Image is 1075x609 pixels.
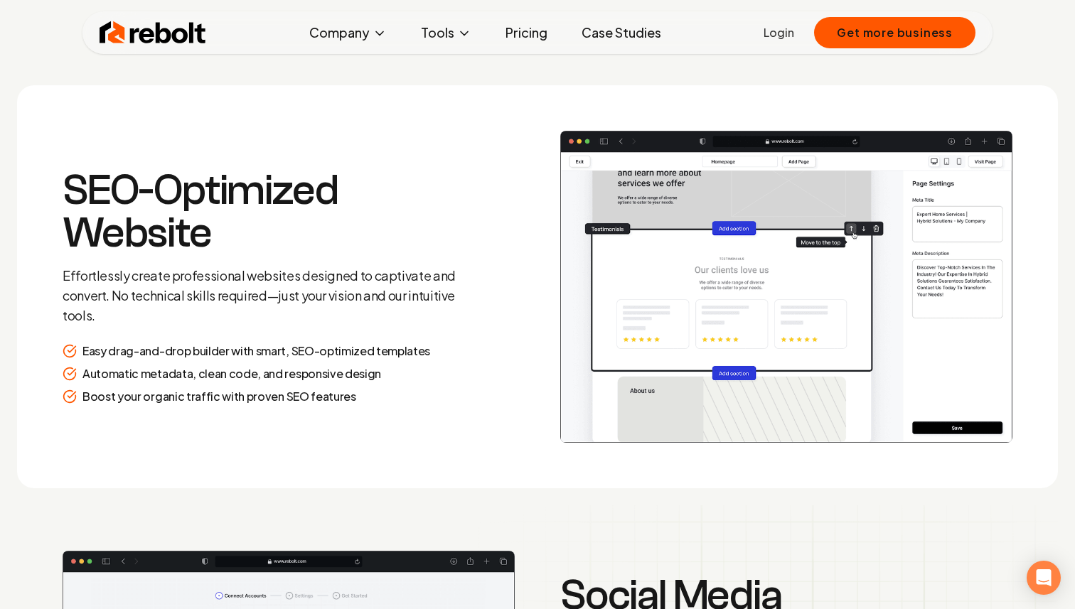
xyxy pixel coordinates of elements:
button: Get more business [814,17,975,48]
p: Automatic metadata, clean code, and responsive design [82,365,381,382]
img: Rebolt Logo [100,18,206,47]
a: Case Studies [570,18,673,47]
a: Pricing [494,18,559,47]
h3: SEO-Optimized Website [63,169,472,254]
p: Effortlessly create professional websites designed to captivate and convert. No technical skills ... [63,266,472,325]
button: Company [298,18,398,47]
div: Open Intercom Messenger [1027,561,1061,595]
p: Boost your organic traffic with proven SEO features [82,388,356,405]
button: Tools [410,18,483,47]
img: How it works [560,131,1012,443]
a: Login [764,24,794,41]
p: Easy drag-and-drop builder with smart, SEO-optimized templates [82,343,430,360]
